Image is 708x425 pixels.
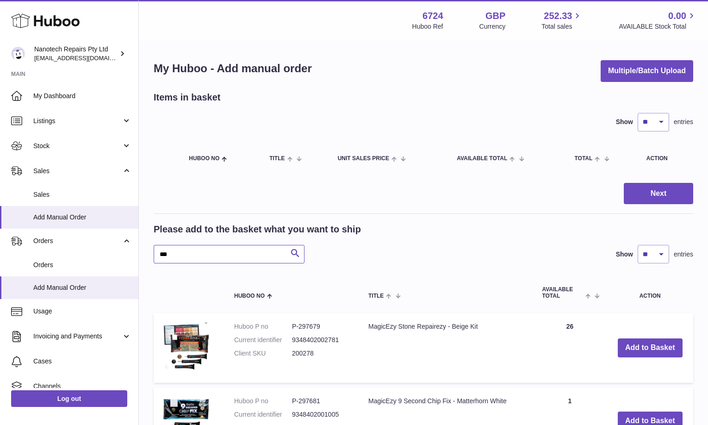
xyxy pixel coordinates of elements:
div: Action [646,156,684,162]
span: Orders [33,261,131,269]
span: entries [674,250,693,259]
span: Title [269,156,285,162]
div: Huboo Ref [412,22,443,31]
span: Stock [33,142,122,150]
span: Add Manual Order [33,283,131,292]
dt: Huboo P no [234,397,292,406]
button: Multiple/Batch Upload [601,60,693,82]
div: Nanotech Repairs Pty Ltd [34,45,118,62]
td: MagicEzy Stone Repairezy - Beige Kit [359,313,533,383]
span: [EMAIL_ADDRESS][DOMAIN_NAME] [34,54,136,62]
span: 0.00 [668,10,686,22]
dt: Current identifier [234,410,292,419]
span: entries [674,118,693,126]
h2: Items in basket [154,91,221,104]
dt: Client SKU [234,349,292,358]
span: Add Manual Order [33,213,131,222]
span: Total [574,156,592,162]
span: AVAILABLE Total [542,287,583,299]
img: info@nanotechrepairs.com [11,47,25,61]
strong: GBP [485,10,505,22]
dt: Current identifier [234,336,292,344]
a: 0.00 AVAILABLE Stock Total [619,10,697,31]
span: AVAILABLE Total [457,156,507,162]
span: Cases [33,357,131,366]
h1: My Huboo - Add manual order [154,61,312,76]
span: Huboo no [234,293,265,299]
td: 26 [533,313,607,383]
button: Next [624,183,693,205]
dd: P-297681 [292,397,350,406]
dt: Huboo P no [234,322,292,331]
button: Add to Basket [618,338,683,357]
span: AVAILABLE Stock Total [619,22,697,31]
span: Total sales [541,22,583,31]
dd: 9348402002781 [292,336,350,344]
span: Orders [33,237,122,245]
img: MagicEzy Stone Repairezy - Beige Kit [163,322,209,371]
span: Title [368,293,384,299]
dd: 200278 [292,349,350,358]
span: Channels [33,382,131,391]
dd: P-297679 [292,322,350,331]
span: Sales [33,190,131,199]
span: Invoicing and Payments [33,332,122,341]
a: 252.33 Total sales [541,10,583,31]
a: Log out [11,390,127,407]
strong: 6724 [422,10,443,22]
span: Unit Sales Price [338,156,389,162]
label: Show [616,250,633,259]
span: My Dashboard [33,92,131,100]
dd: 9348402001005 [292,410,350,419]
th: Action [607,277,693,308]
h2: Please add to the basket what you want to ship [154,223,361,236]
span: Usage [33,307,131,316]
span: 252.33 [544,10,572,22]
span: Sales [33,167,122,175]
span: Huboo no [189,156,219,162]
span: Listings [33,117,122,125]
div: Currency [479,22,506,31]
label: Show [616,118,633,126]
